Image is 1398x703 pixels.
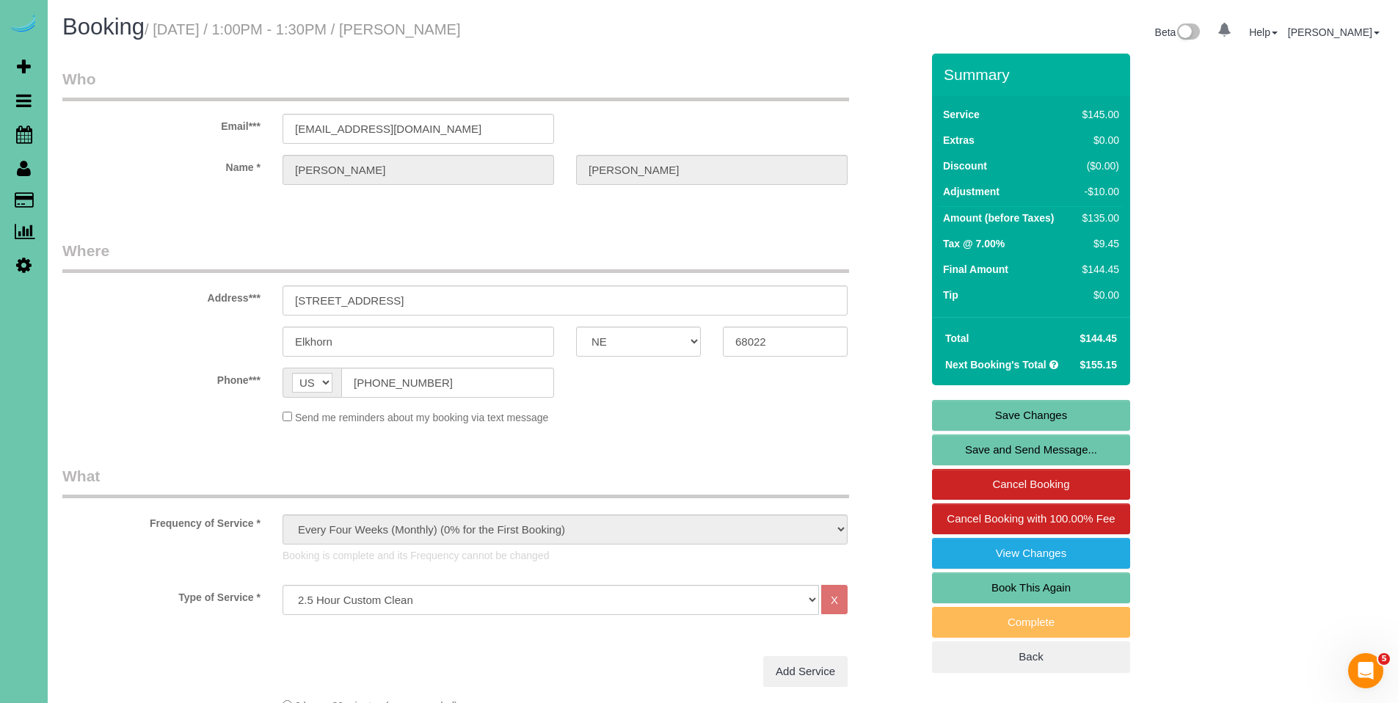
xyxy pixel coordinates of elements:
h3: Summary [944,66,1123,83]
div: -$10.00 [1077,184,1119,199]
span: Send me reminders about my booking via text message [295,412,549,423]
legend: Who [62,68,849,101]
a: Save Changes [932,400,1130,431]
label: Discount [943,159,987,173]
label: Name * [51,155,272,175]
label: Tip [943,288,958,302]
a: Add Service [763,656,848,687]
a: Help [1249,26,1278,38]
a: Cancel Booking with 100.00% Fee [932,503,1130,534]
label: Frequency of Service * [51,511,272,531]
span: $144.45 [1080,332,1117,344]
strong: Next Booking's Total [945,359,1046,371]
label: Extras [943,133,975,147]
strong: Total [945,332,969,344]
div: $0.00 [1077,133,1119,147]
label: Final Amount [943,262,1008,277]
small: / [DATE] / 1:00PM - 1:30PM / [PERSON_NAME] [145,21,461,37]
legend: What [62,465,849,498]
a: Beta [1155,26,1201,38]
span: 5 [1378,653,1390,665]
div: $135.00 [1077,211,1119,225]
span: Booking [62,14,145,40]
div: ($0.00) [1077,159,1119,173]
a: [PERSON_NAME] [1288,26,1380,38]
a: Back [932,641,1130,672]
label: Adjustment [943,184,1000,199]
img: Automaid Logo [9,15,38,35]
a: Cancel Booking [932,469,1130,500]
div: $145.00 [1077,107,1119,122]
iframe: Intercom live chat [1348,653,1383,688]
label: Tax @ 7.00% [943,236,1005,251]
div: $144.45 [1077,262,1119,277]
label: Service [943,107,980,122]
label: Type of Service * [51,585,272,605]
span: $155.15 [1080,359,1117,371]
a: Book This Again [932,572,1130,603]
legend: Where [62,240,849,273]
div: $0.00 [1077,288,1119,302]
div: $9.45 [1077,236,1119,251]
a: Save and Send Message... [932,434,1130,465]
img: New interface [1176,23,1200,43]
a: View Changes [932,538,1130,569]
span: Cancel Booking with 100.00% Fee [947,512,1115,525]
p: Booking is complete and its Frequency cannot be changed [283,548,848,563]
label: Amount (before Taxes) [943,211,1054,225]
